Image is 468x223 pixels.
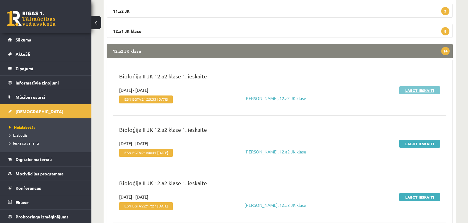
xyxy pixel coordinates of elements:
span: Ieskaišu varianti [9,141,39,146]
span: Digitālie materiāli [16,156,52,162]
p: Bioloģija II JK 12.a2 klase 1. ieskaite [119,72,440,83]
legend: 12.a1 JK klase [107,24,453,38]
a: Konferences [8,181,84,195]
span: [DATE] - [DATE] [119,140,148,147]
span: Motivācijas programma [16,171,64,176]
a: Rīgas 1. Tālmācības vidusskola [7,11,55,26]
a: [PERSON_NAME], 12.a2 JK klase [244,95,306,101]
a: Labot ieskaiti [399,193,440,201]
span: 3 [441,7,449,15]
span: [DEMOGRAPHIC_DATA] [16,109,63,114]
span: Proktoringa izmēģinājums [16,214,69,219]
p: Bioloģija II JK 12.a2 klase 1. ieskaite [119,179,440,190]
a: [PERSON_NAME], 12.a2 JK klase [244,149,306,154]
a: Eklase [8,195,84,209]
span: Iesniegta: [119,202,173,210]
span: Mācību resursi [16,94,45,100]
legend: 11.a2 JK [107,4,453,18]
legend: Ziņojumi [16,61,84,75]
a: [DEMOGRAPHIC_DATA] [8,104,84,118]
a: [PERSON_NAME], 12.a2 JK klase [244,202,306,208]
legend: 12.a2 JK klase [107,44,453,58]
a: Izlabotās [9,132,85,138]
a: Ziņojumi [8,61,84,75]
span: [DATE] - [DATE] [119,87,148,93]
span: Konferences [16,185,41,191]
a: Neizlabotās [9,124,85,130]
span: [DATE] - [DATE] [119,194,148,200]
span: 22:17:27 [DATE] [142,204,168,208]
span: Neizlabotās [9,125,35,130]
p: Bioloģija II JK 12.a2 klase 1. ieskaite [119,125,440,137]
a: Mācību resursi [8,90,84,104]
span: 21:40:41 [DATE] [142,150,168,155]
a: Ieskaišu varianti [9,140,85,146]
a: Motivācijas programma [8,167,84,181]
a: Labot ieskaiti [399,86,440,94]
a: Informatīvie ziņojumi [8,76,84,90]
legend: Informatīvie ziņojumi [16,76,84,90]
span: Sākums [16,37,31,42]
span: Aktuāli [16,51,30,57]
span: Iesniegta: [119,149,173,157]
span: 8 [441,27,449,35]
a: Digitālie materiāli [8,152,84,166]
a: Aktuāli [8,47,84,61]
span: Iesniegta: [119,95,173,103]
span: Izlabotās [9,133,27,138]
span: Eklase [16,200,29,205]
a: Sākums [8,33,84,47]
a: Labot ieskaiti [399,140,440,148]
span: 21:25:33 [DATE] [142,97,168,101]
span: 14 [441,47,450,55]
